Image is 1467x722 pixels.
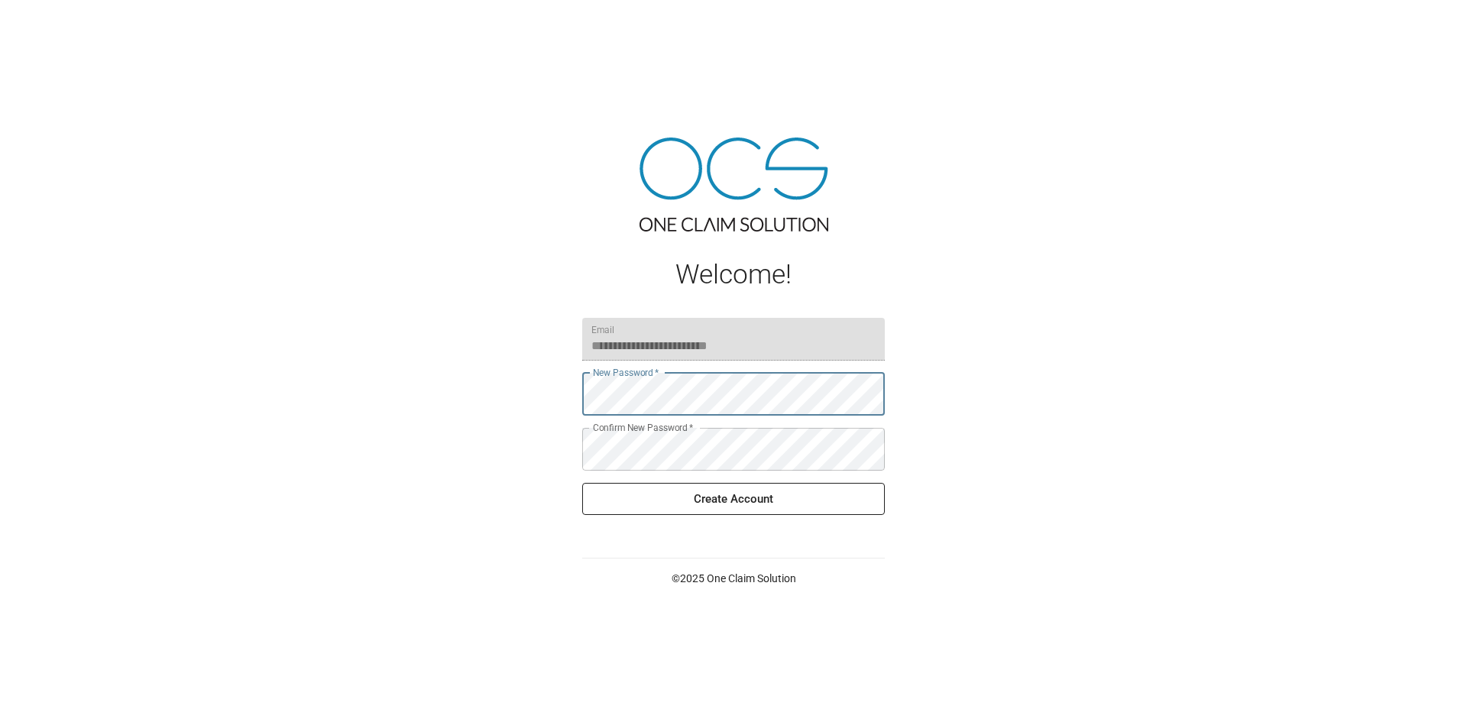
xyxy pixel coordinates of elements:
[640,138,828,231] img: ocs-logo-tra.png
[582,571,885,586] p: © 2025 One Claim Solution
[591,323,614,336] label: Email
[18,9,79,40] img: ocs-logo-white-transparent.png
[582,483,885,515] button: Create Account
[593,366,659,379] label: New Password
[582,259,885,290] h1: Welcome!
[593,421,693,434] label: Confirm New Password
